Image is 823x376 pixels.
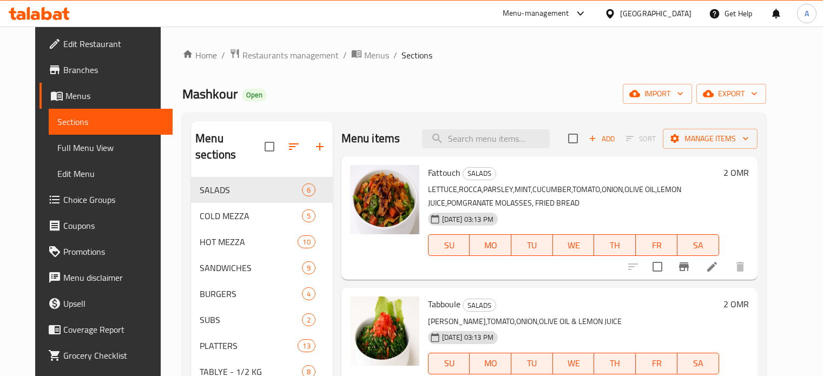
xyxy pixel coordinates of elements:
p: LETTUCE,ROCCA,PARSLEY,MINT,CUCUMBER,TOMATO,ONION,OLIVE OIL,LEMON JUICE,POMGRANATE MOLASSES, FRIED... [428,183,719,210]
span: Coverage Report [63,323,164,336]
h2: Menu items [341,130,400,147]
div: HOT MEZZA [200,235,298,248]
span: TH [598,238,631,253]
span: [DATE] 03:13 PM [438,214,498,225]
div: SUBS2 [191,307,333,333]
span: Select to update [646,255,669,278]
span: Edit Restaurant [63,37,164,50]
div: PLATTERS13 [191,333,333,359]
a: Menus [351,48,389,62]
span: 2 [302,315,315,325]
div: SALADS6 [191,177,333,203]
button: SU [428,353,470,374]
a: Promotions [39,239,173,265]
span: Coupons [63,219,164,232]
div: HOT MEZZA10 [191,229,333,255]
span: Sort sections [281,134,307,160]
p: [PERSON_NAME],TOMATO,ONION,OLIVE OIL & LEMON JUICE [428,315,719,328]
span: TU [516,238,549,253]
a: Upsell [39,291,173,316]
span: SU [433,355,466,371]
span: MO [474,238,507,253]
button: Manage items [663,129,758,149]
a: Edit Restaurant [39,31,173,57]
button: delete [727,254,753,280]
div: COLD MEZZA [200,209,301,222]
a: Sections [49,109,173,135]
div: BURGERS [200,287,301,300]
a: Edit menu item [706,260,719,273]
a: Coupons [39,213,173,239]
div: BURGERS4 [191,281,333,307]
button: WE [553,353,595,374]
button: TU [511,353,553,374]
span: Mashkour [182,82,238,106]
span: 5 [302,211,315,221]
span: SA [682,355,715,371]
span: 13 [298,341,314,351]
span: Add item [584,130,619,147]
a: Menu disclaimer [39,265,173,291]
li: / [393,49,397,62]
span: import [631,87,683,101]
span: MO [474,355,507,371]
span: A [805,8,809,19]
span: TH [598,355,631,371]
span: Fattouch [428,164,460,181]
a: Menus [39,83,173,109]
span: Manage items [671,132,749,146]
a: Full Menu View [49,135,173,161]
button: FR [636,353,677,374]
button: TH [594,234,636,256]
span: Select all sections [258,135,281,158]
div: items [298,235,315,248]
span: Choice Groups [63,193,164,206]
h6: 2 OMR [723,296,749,312]
h2: Menu sections [195,130,265,163]
span: SUBS [200,313,301,326]
div: [GEOGRAPHIC_DATA] [620,8,692,19]
button: SA [677,353,719,374]
input: search [422,129,550,148]
div: SALADS [200,183,301,196]
span: Edit Menu [57,167,164,180]
div: PLATTERS [200,339,298,352]
a: Grocery Checklist [39,342,173,368]
span: SALADS [463,167,496,180]
img: Tabboule [350,296,419,366]
nav: breadcrumb [182,48,766,62]
div: items [302,209,315,222]
button: MO [470,234,511,256]
button: export [696,84,766,104]
span: SA [682,238,715,253]
button: TU [511,234,553,256]
button: Add [584,130,619,147]
button: TH [594,353,636,374]
span: Sections [57,115,164,128]
span: Upsell [63,297,164,310]
span: Add [587,133,616,145]
span: [DATE] 03:13 PM [438,332,498,342]
a: Edit Menu [49,161,173,187]
span: Sections [401,49,432,62]
span: Menus [364,49,389,62]
span: Menu disclaimer [63,271,164,284]
span: Select section first [619,130,663,147]
a: Branches [39,57,173,83]
li: / [221,49,225,62]
span: SANDWICHES [200,261,301,274]
span: FR [640,238,673,253]
button: import [623,84,692,104]
span: WE [557,355,590,371]
div: items [302,183,315,196]
a: Restaurants management [229,48,339,62]
li: / [343,49,347,62]
span: 10 [298,237,314,247]
a: Coverage Report [39,316,173,342]
div: SALADS [463,299,496,312]
div: SANDWICHES9 [191,255,333,281]
div: Open [242,89,267,102]
button: FR [636,234,677,256]
img: Fattouch [350,165,419,234]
